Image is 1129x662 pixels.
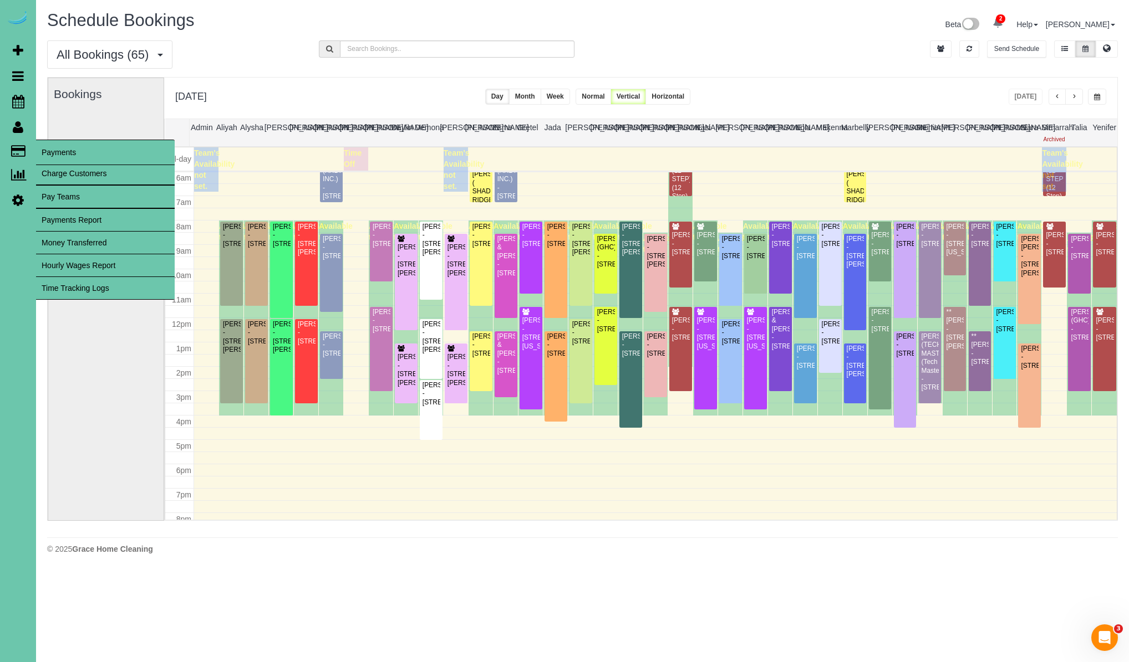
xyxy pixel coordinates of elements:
span: Available time [818,222,852,242]
span: Available time [219,222,253,242]
th: Alysha [239,119,264,146]
th: [PERSON_NAME] [640,119,665,146]
th: Talia [1067,119,1092,146]
th: Kasi [690,119,715,146]
a: Money Transferred [36,232,175,254]
span: Available time [943,222,977,242]
span: Available time [843,222,877,242]
div: [PERSON_NAME] - [STREET_ADDRESS] [647,332,665,358]
img: Automaid Logo [7,11,29,27]
span: Available time [918,222,952,242]
button: Day [485,89,510,105]
iframe: Intercom live chat [1091,624,1118,651]
button: Week [541,89,570,105]
span: 3 [1114,624,1123,633]
div: [PERSON_NAME] - [STREET_ADDRESS][PERSON_NAME] [397,243,415,278]
div: [PERSON_NAME] - [STREET_ADDRESS] [322,332,340,358]
span: Available time [618,222,652,242]
th: [PERSON_NAME] [967,119,991,146]
span: Available time [294,222,328,242]
div: [PERSON_NAME] - [STREET_ADDRESS] [996,223,1014,248]
div: [PERSON_NAME] - [STREET_ADDRESS] [721,320,740,346]
div: [PERSON_NAME] - [STREET_ADDRESS] [1070,235,1089,260]
span: 7pm [176,490,191,499]
div: [PERSON_NAME] - [STREET_ADDRESS] [1095,231,1113,256]
th: [PERSON_NAME] [741,119,766,146]
span: Payments [36,140,175,165]
div: [PERSON_NAME] - [STREET_ADDRESS] [821,223,840,248]
span: Available time [494,222,527,242]
span: 9am [176,247,191,255]
span: Available time [993,222,1026,242]
a: Payments Report [36,209,175,231]
div: [PERSON_NAME] - [STREET_ADDRESS] [322,235,340,260]
th: Aliyah [214,119,239,146]
div: [PERSON_NAME] - [STREET_ADDRESS][PERSON_NAME] [447,243,465,278]
span: 12pm [172,320,191,329]
span: Available time [643,234,677,254]
div: [PERSON_NAME] - [STREET_ADDRESS][PERSON_NAME] [397,353,415,387]
th: Reinier [916,119,941,146]
div: [PERSON_NAME] - [STREET_ADDRESS] [522,223,540,248]
div: [PERSON_NAME] - [STREET_ADDRESS] [896,332,914,358]
span: 2 [996,14,1005,23]
div: [PERSON_NAME] - [STREET_ADDRESS][US_STATE] [746,316,765,351]
div: [PERSON_NAME] - [STREET_ADDRESS][PERSON_NAME] [647,235,665,269]
th: [PERSON_NAME] [716,119,741,146]
div: [PERSON_NAME] - [STREET_ADDRESS][PERSON_NAME] [297,223,316,257]
div: [PERSON_NAME] - [STREET_ADDRESS] [247,320,266,346]
div: [PERSON_NAME] - [STREET_ADDRESS] [921,223,939,248]
th: Yenifer [1092,119,1117,146]
div: [PERSON_NAME] - [STREET_ADDRESS][PERSON_NAME] [572,223,590,257]
span: 8pm [176,515,191,524]
div: [PERSON_NAME] - [STREET_ADDRESS][PERSON_NAME] [272,320,291,355]
span: Schedule Bookings [47,11,194,30]
div: [PERSON_NAME] - [STREET_ADDRESS] [372,223,390,248]
th: [PERSON_NAME] [891,119,916,146]
div: [PERSON_NAME] - [STREET_ADDRESS][PERSON_NAME] [846,235,864,269]
span: Available time [868,222,902,242]
div: [PERSON_NAME] & [PERSON_NAME] - [STREET_ADDRESS] [497,332,515,375]
div: [PERSON_NAME] - [STREET_ADDRESS] [696,231,715,256]
ul: Payments [36,162,175,300]
div: [PERSON_NAME] - [STREET_ADDRESS] [672,231,690,256]
div: [PERSON_NAME] - [STREET_ADDRESS] [622,332,640,358]
h2: [DATE] [175,89,207,102]
th: [PERSON_NAME] [289,119,314,146]
strong: Grace Home Cleaning [72,545,153,553]
span: 6pm [176,466,191,475]
div: Archived [1041,136,1066,143]
th: Siara [1016,119,1041,146]
div: [PERSON_NAME] (TECH MASTERS) (Tech Masters) - [STREET_ADDRESS] [921,332,939,392]
span: Available time [568,222,602,242]
th: Daylin [390,119,415,146]
div: [PERSON_NAME] - [STREET_ADDRESS][PERSON_NAME] [222,320,241,355]
div: **[PERSON_NAME] - [STREET_ADDRESS] [971,332,989,367]
div: [PERSON_NAME] - [STREET_ADDRESS] [472,223,490,248]
button: Vertical [611,89,647,105]
th: Gretel [515,119,540,146]
div: [PERSON_NAME] - [STREET_ADDRESS] [547,223,565,248]
span: 1pm [176,344,191,353]
div: [PERSON_NAME] - [STREET_ADDRESS] [821,320,840,346]
div: [PERSON_NAME] - [STREET_ADDRESS][PERSON_NAME] [622,223,640,257]
th: [PERSON_NAME] [665,119,690,146]
a: Beta [945,20,980,29]
th: [PERSON_NAME] [616,119,640,146]
span: 10am [172,271,191,280]
a: 2 [987,11,1009,35]
span: 2pm [176,368,191,377]
a: [PERSON_NAME] [1046,20,1115,29]
div: [PERSON_NAME] - [STREET_ADDRESS] [1045,231,1064,256]
span: Available time [543,222,577,242]
div: [PERSON_NAME] - [STREET_ADDRESS] [472,332,490,358]
div: [PERSON_NAME] - [STREET_ADDRESS] [796,345,815,370]
span: Available time [793,222,827,242]
span: Available time [394,222,428,242]
th: [PERSON_NAME] [766,119,791,146]
div: [PERSON_NAME] - [STREET_ADDRESS] [971,223,989,248]
span: 3pm [176,393,191,402]
div: [PERSON_NAME] (GHC) - [STREET_ADDRESS] [597,235,615,269]
th: [PERSON_NAME] [991,119,1016,146]
span: Available time [319,222,353,242]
